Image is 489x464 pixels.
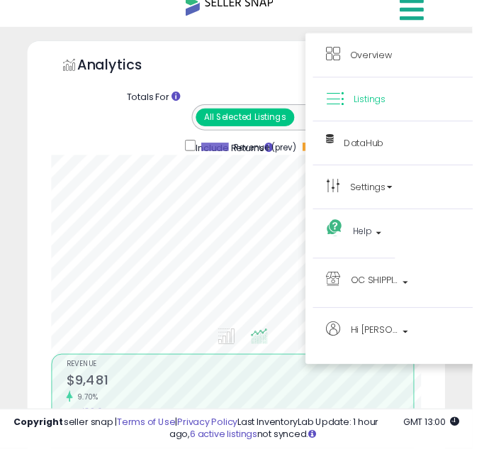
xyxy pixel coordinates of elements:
[337,94,485,111] a: Listings
[337,281,485,304] a: OC SHIPPIN
[337,48,485,66] a: Overview
[337,332,485,363] a: Hi [PERSON_NAME]
[363,281,412,299] span: OC SHIPPIN
[366,230,385,248] span: Help
[337,184,485,202] a: Settings
[363,332,412,350] span: Hi [PERSON_NAME]
[366,96,399,109] span: Listings
[337,139,485,157] a: DataHub
[337,226,355,244] i: Get Help
[362,50,406,64] span: Overview
[356,141,397,155] span: DataHub
[337,230,395,253] a: Help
